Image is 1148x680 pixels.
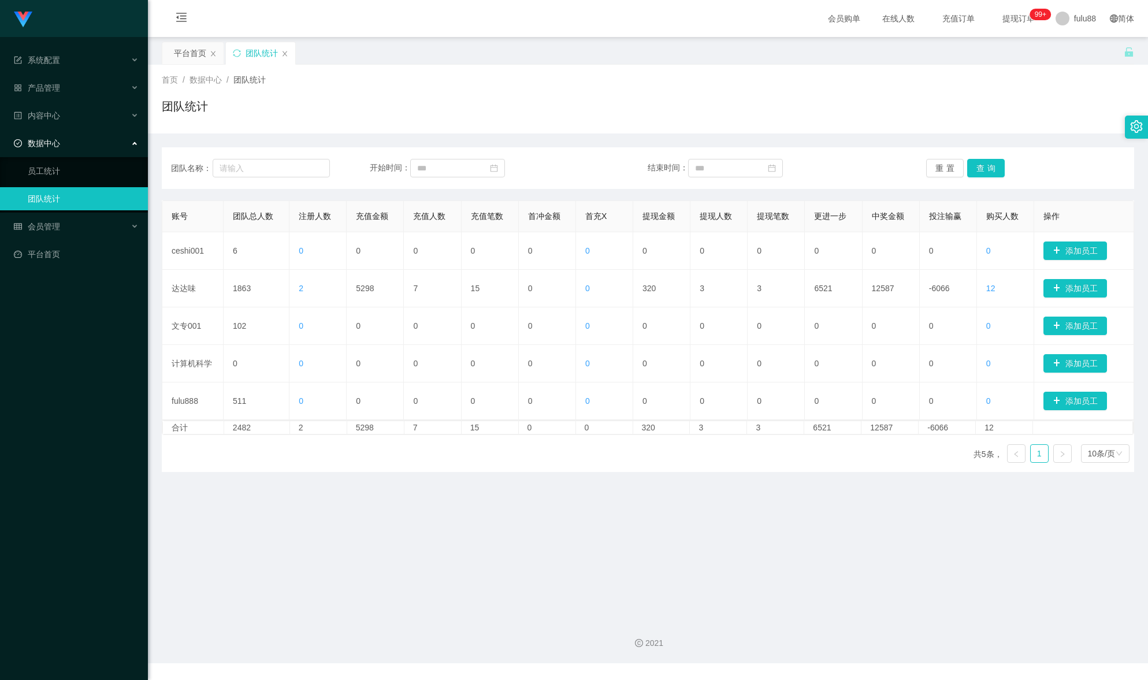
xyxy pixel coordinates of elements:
[246,49,278,58] font: 团队统计
[814,284,832,293] font: 6521
[929,284,950,293] font: -6066
[1013,451,1020,458] i: 图标： 左
[967,159,1005,177] button: 查询
[413,359,418,368] font: 0
[1043,354,1107,373] button: 图标: 加号添加员工
[162,100,208,113] font: 团队统计
[929,246,934,255] font: 0
[642,284,656,293] font: 320
[757,284,761,293] font: 3
[872,321,876,330] font: 0
[642,211,675,221] font: 提现金额
[528,321,533,330] font: 0
[299,423,303,432] font: 2
[1043,241,1107,260] button: 图标: 加号添加员工
[986,284,995,293] font: 12
[700,396,704,406] font: 0
[172,284,196,293] font: 达达味
[585,211,607,221] font: 首充X
[929,396,934,406] font: 0
[929,321,934,330] font: 0
[14,112,22,120] i: 图标：个人资料
[984,423,994,432] font: 12
[700,211,732,221] font: 提现人数
[528,246,533,255] font: 0
[233,246,237,255] font: 6
[813,423,831,432] font: 6521
[172,359,212,368] font: 计算机科学
[172,423,188,432] font: 合计
[471,284,480,293] font: 15
[756,423,760,432] font: 3
[1043,279,1107,298] button: 图标: 加号添加员工
[171,164,211,173] font: 团队名称：
[700,284,704,293] font: 3
[233,359,237,368] font: 0
[413,396,418,406] font: 0
[1043,317,1107,335] button: 图标: 加号添加员工
[1116,450,1123,458] i: 图标： 下
[356,359,361,368] font: 0
[413,211,445,221] font: 充值人数
[356,246,361,255] font: 0
[700,359,704,368] font: 0
[528,396,533,406] font: 0
[699,423,703,432] font: 3
[814,359,819,368] font: 0
[14,139,22,147] i: 图标: 检查-圆圈-o
[471,396,475,406] font: 0
[233,211,273,221] font: 团队总人数
[28,83,60,92] font: 产品管理
[1030,9,1051,20] sup: 321
[299,359,303,368] font: 0
[986,396,991,406] font: 0
[413,321,418,330] font: 0
[757,211,789,221] font: 提现笔数
[585,423,589,432] font: 0
[1088,449,1115,458] font: 10条/页
[413,423,418,432] font: 7
[299,211,331,221] font: 注册人数
[1053,444,1072,463] li: 下一页
[635,639,643,647] i: 图标：版权
[700,321,704,330] font: 0
[1074,14,1096,23] font: fulu88
[872,284,894,293] font: 12587
[14,222,22,231] i: 图标： 表格
[757,246,761,255] font: 0
[233,75,266,84] font: 团队统计
[1124,47,1134,57] i: 图标： 解锁
[1043,211,1060,221] font: 操作
[927,423,948,432] font: -6066
[872,211,904,221] font: 中奖金额
[872,246,876,255] font: 0
[1118,14,1134,23] font: 简体
[642,423,655,432] font: 320
[814,246,819,255] font: 0
[490,164,498,172] i: 图标：日历
[814,396,819,406] font: 0
[370,163,410,172] font: 开始时间：
[471,359,475,368] font: 0
[528,284,533,293] font: 0
[413,246,418,255] font: 0
[213,159,330,177] input: 请输入
[471,211,503,221] font: 充值笔数
[28,111,60,120] font: 内容中心
[757,359,761,368] font: 0
[471,321,475,330] font: 0
[299,321,303,330] font: 0
[28,187,139,210] a: 团队统计
[14,12,32,28] img: logo.9652507e.png
[642,359,647,368] font: 0
[28,139,60,148] font: 数据中心
[28,55,60,65] font: 系统配置
[645,638,663,648] font: 2021
[1043,392,1107,410] button: 图标: 加号添加员工
[814,211,846,221] font: 更进一步
[929,211,961,221] font: 投注输赢
[974,449,1002,459] font: 共5条，
[585,321,590,330] font: 0
[14,56,22,64] i: 图标： 表格
[757,321,761,330] font: 0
